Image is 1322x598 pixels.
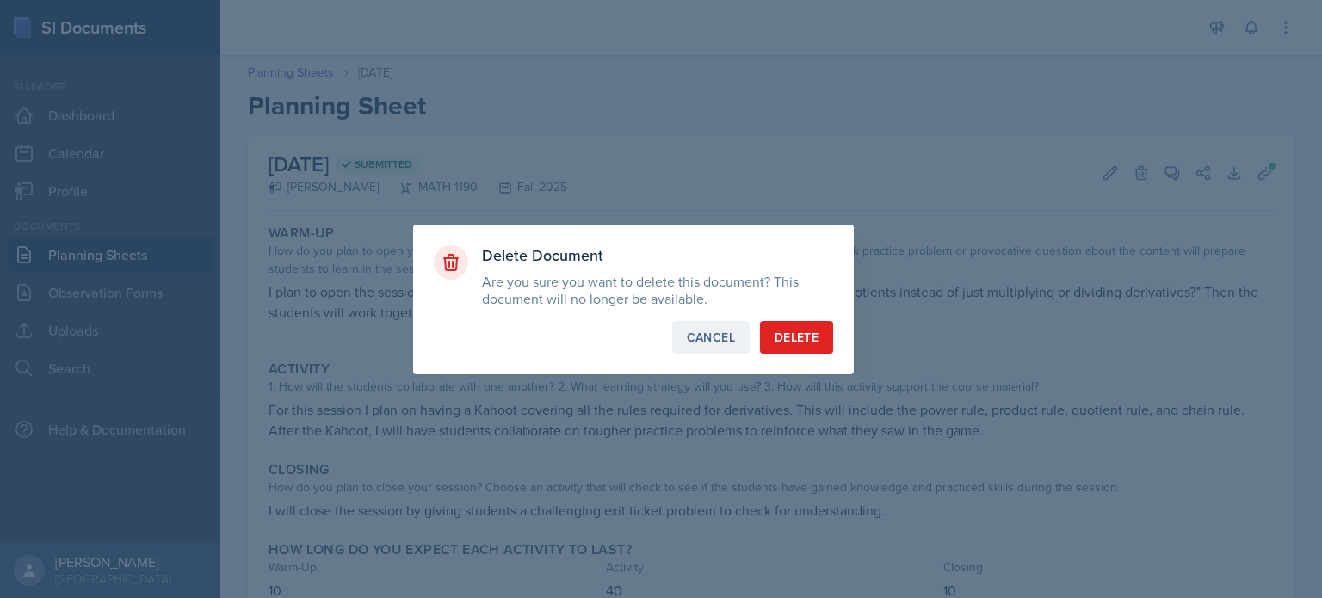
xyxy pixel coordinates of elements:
h3: Delete Document [482,245,833,266]
button: Cancel [672,321,750,354]
div: Cancel [687,329,735,346]
div: Delete [775,329,819,346]
p: Are you sure you want to delete this document? This document will no longer be available. [482,273,833,307]
button: Delete [760,321,833,354]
